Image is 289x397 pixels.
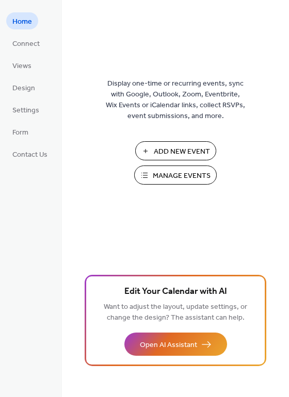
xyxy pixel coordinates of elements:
span: Manage Events [153,171,211,181]
span: Open AI Assistant [140,340,197,351]
span: Design [12,83,35,94]
a: Views [6,57,38,74]
span: Home [12,16,32,27]
span: Contact Us [12,150,47,160]
span: Display one-time or recurring events, sync with Google, Outlook, Zoom, Eventbrite, Wix Events or ... [106,78,245,122]
button: Open AI Assistant [124,333,227,356]
a: Home [6,12,38,29]
a: Settings [6,101,45,118]
span: Views [12,61,31,72]
span: Connect [12,39,40,49]
a: Contact Us [6,145,54,162]
a: Design [6,79,41,96]
span: Form [12,127,28,138]
a: Connect [6,35,46,52]
button: Add New Event [135,141,216,160]
span: Want to adjust the layout, update settings, or change the design? The assistant can help. [104,300,247,325]
button: Manage Events [134,166,217,185]
span: Edit Your Calendar with AI [124,285,227,299]
a: Form [6,123,35,140]
span: Add New Event [154,146,210,157]
span: Settings [12,105,39,116]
